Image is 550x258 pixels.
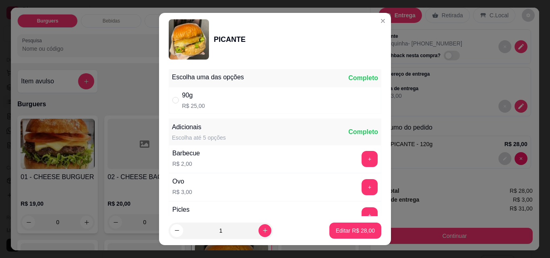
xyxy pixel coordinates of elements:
img: product-image [169,19,209,60]
div: 90g [182,91,205,100]
div: Escolha uma das opções [172,72,244,82]
div: Completo [348,127,378,137]
button: increase-product-quantity [258,224,271,237]
div: Barbecue [172,149,200,158]
button: add [362,179,378,195]
p: R$ 3,00 [172,188,192,196]
div: Adicionais [172,122,226,132]
button: Close [376,14,389,27]
button: Editar R$ 28,00 [329,223,381,239]
p: Editar R$ 28,00 [336,227,375,235]
button: decrease-product-quantity [170,224,183,237]
div: PICANTE [214,34,246,45]
button: add [362,207,378,223]
div: Picles [172,205,192,215]
div: Ovo [172,177,192,186]
p: R$ 2,00 [172,160,200,168]
div: Escolha até 5 opções [172,134,226,142]
button: add [362,151,378,167]
div: Completo [348,73,378,83]
p: R$ 25,00 [182,102,205,110]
